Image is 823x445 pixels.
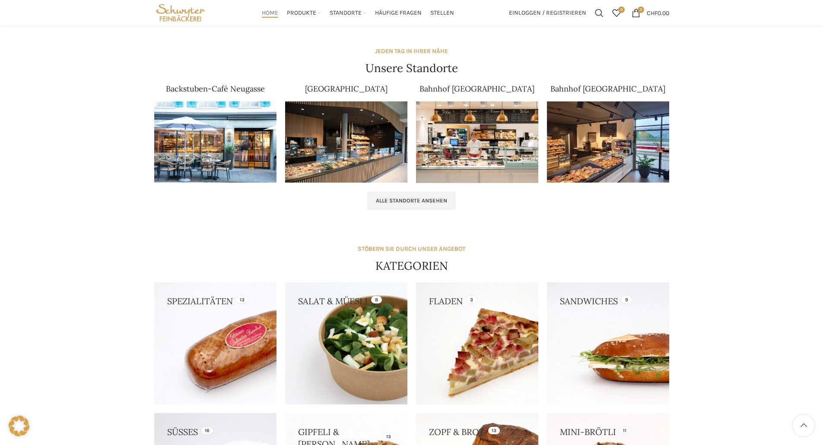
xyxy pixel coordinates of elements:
span: Alle Standorte ansehen [376,197,447,204]
bdi: 0.00 [647,9,669,16]
a: Backstuben-Café Neugasse [166,84,265,94]
div: STÖBERN SIE DURCH UNSER ANGEBOT [358,244,465,254]
h4: Unsere Standorte [365,60,458,76]
span: Einloggen / Registrieren [509,10,586,16]
h4: KATEGORIEN [375,258,448,274]
span: CHF [647,9,658,16]
a: 0 [608,4,625,22]
a: Site logo [154,9,207,16]
a: 0 CHF0.00 [627,4,674,22]
span: Stellen [430,9,454,17]
a: Scroll to top button [793,415,814,436]
a: Stellen [430,4,454,22]
span: Standorte [330,9,362,17]
a: Bahnhof [GEOGRAPHIC_DATA] [550,84,665,94]
a: Häufige Fragen [375,4,422,22]
a: Standorte [330,4,366,22]
span: Home [262,9,278,17]
a: Home [262,4,278,22]
a: Suchen [591,4,608,22]
span: Produkte [287,9,316,17]
span: Häufige Fragen [375,9,422,17]
div: JEDEN TAG IN IHRER NÄHE [375,47,448,56]
a: Produkte [287,4,321,22]
span: 0 [638,6,644,13]
a: Alle Standorte ansehen [367,192,456,210]
div: Meine Wunschliste [608,4,625,22]
a: [GEOGRAPHIC_DATA] [305,84,388,94]
a: Bahnhof [GEOGRAPHIC_DATA] [419,84,534,94]
div: Main navigation [211,4,504,22]
span: 0 [618,6,625,13]
a: Einloggen / Registrieren [505,4,591,22]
